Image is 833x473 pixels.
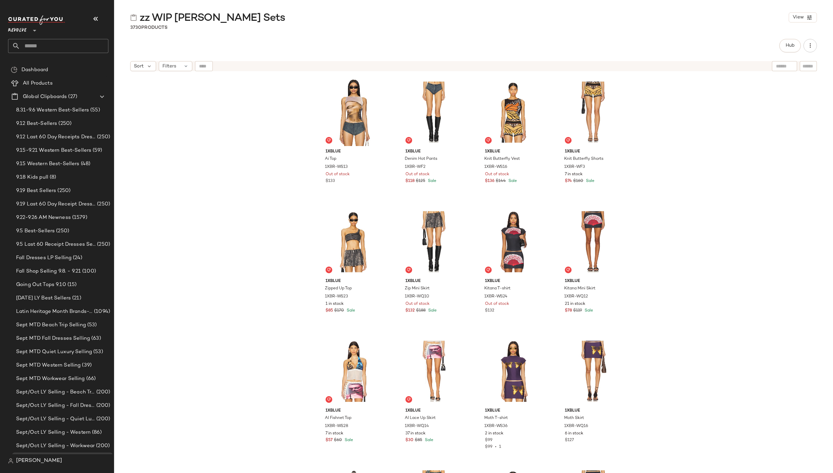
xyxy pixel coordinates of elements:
[130,24,167,31] div: Products
[565,149,622,155] span: 1XBLUE
[400,337,468,405] img: 1XBR-WQ14_V1.jpg
[565,408,622,414] span: 1XBLUE
[320,78,388,146] img: 1XBR-WS13_V1.jpg
[405,437,413,443] span: $30
[583,309,593,313] span: Sale
[93,308,110,316] span: (1094)
[8,458,13,464] img: svg%3e
[162,63,176,70] span: Filters
[16,442,95,450] span: Sept/Oct LY Selling - Workwear
[485,172,509,178] span: Out of stock
[16,241,96,248] span: 9.5 Last 60 Receipt Dresses Selling
[92,348,103,356] span: (53)
[416,308,426,314] span: $188
[325,164,348,170] span: 1XBR-WS13
[327,268,331,272] img: svg%3e
[405,301,430,307] span: Out of stock
[325,156,336,162] span: Ai Top
[95,442,110,450] span: (200)
[80,160,91,168] span: (48)
[326,172,350,178] span: Out of stock
[89,106,100,114] span: (55)
[55,227,69,235] span: (250)
[21,66,48,74] span: Dashboard
[16,402,95,410] span: Sept/Oct LY Selling - Fall Dresses
[486,138,490,142] img: svg%3e
[564,286,595,292] span: Kitana Mini Skirt
[484,415,508,421] span: Moth T-shirt
[485,431,503,437] span: 2 in stock
[325,294,348,300] span: 1XBR-WS23
[415,437,422,443] span: $85
[16,281,66,289] span: Going Out Tops 9.10
[564,156,603,162] span: Knit Butterfly Shorts
[71,214,87,222] span: (1579)
[326,149,382,155] span: 1XBLUE
[405,431,426,437] span: 37 in stock
[16,415,95,423] span: Sept/Oct LY Selling - Quiet Luxe
[95,402,110,410] span: (200)
[405,156,437,162] span: Denim Hot Pants
[326,301,344,307] span: 1 in stock
[326,178,335,184] span: $133
[57,120,71,128] span: (250)
[485,308,494,314] span: $132
[424,438,433,442] span: Sale
[96,133,110,141] span: (250)
[779,39,801,52] button: Hub
[23,93,67,101] span: Global Clipboards
[565,178,572,184] span: $74
[8,15,65,25] img: cfy_white_logo.C9jOOHJF.svg
[16,133,96,141] span: 9.12 Last 60 Day Receipts Dresses
[16,268,81,275] span: Fall Shop Selling 9.8. - 9.21
[416,178,425,184] span: $125
[86,321,97,329] span: (53)
[334,308,344,314] span: $170
[564,423,588,429] span: 1XBR-WQ16
[16,120,57,128] span: 9.12 Best-Sellers
[326,437,333,443] span: $57
[559,78,627,146] img: 1XBR-WF3_V1.jpg
[585,179,594,183] span: Sale
[16,214,71,222] span: 9.22-9.26 AM Newness
[565,172,583,178] span: 7 in stock
[16,187,56,195] span: 9.19 Best Sellers
[564,294,588,300] span: 1XBR-WQ12
[507,179,517,183] span: Sale
[480,208,547,276] img: 1XBR-WS24_V1.jpg
[325,423,348,429] span: 1XBR-WS28
[325,286,352,292] span: Zipped Up Top
[484,156,520,162] span: Knit Butterfly Vest
[405,149,462,155] span: 1XBLUE
[485,278,542,284] span: 1XBLUE
[484,286,510,292] span: Kitana T-shirt
[789,12,817,22] button: View
[565,431,583,437] span: 6 in stock
[499,445,501,449] span: 1
[485,408,542,414] span: 1XBLUE
[400,208,468,276] img: 1XBR-WQ10_V1.jpg
[573,178,583,184] span: $160
[405,408,462,414] span: 1XBLUE
[484,294,507,300] span: 1XBR-WS24
[405,308,415,314] span: $132
[485,178,494,184] span: $136
[565,308,572,314] span: $78
[405,172,430,178] span: Out of stock
[405,423,429,429] span: 1XBR-WQ14
[565,278,622,284] span: 1XBLUE
[91,147,102,154] span: (59)
[485,149,542,155] span: 1XBLUE
[327,138,331,142] img: svg%3e
[95,415,110,423] span: (200)
[792,15,804,20] span: View
[66,281,77,289] span: (15)
[485,301,509,307] span: Out of stock
[334,437,342,443] span: $60
[16,160,80,168] span: 9.15 Western Best-Sellers
[566,138,570,142] img: svg%3e
[326,431,343,437] span: 7 in stock
[16,147,91,154] span: 9.15-9.21 Western Best-Sellers
[345,309,355,313] span: Sale
[325,415,351,421] span: AI Fishnet Top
